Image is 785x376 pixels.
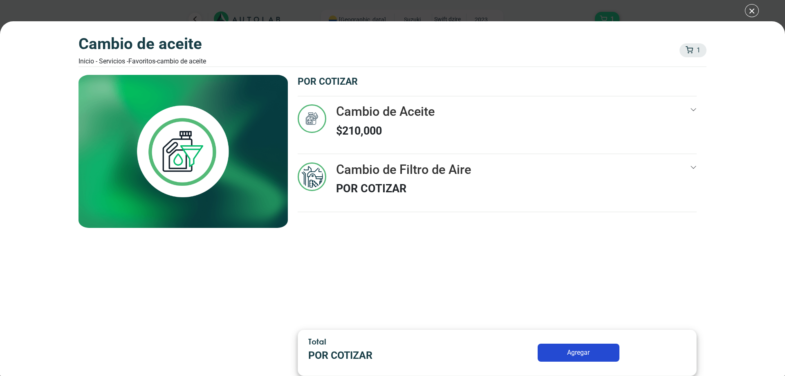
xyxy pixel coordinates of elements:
h3: Cambio de Filtro de Aire [336,162,471,178]
p: POR COTIZAR [298,75,697,89]
img: mantenimiento_general-v3.svg [298,162,326,191]
h3: Cambio de Aceite [336,104,435,119]
p: POR COTIZAR [336,180,471,197]
span: Total [308,337,326,346]
font: Cambio de Aceite [157,57,206,65]
p: $ 210,000 [336,123,435,139]
p: POR COTIZAR [308,348,459,363]
img: cambio_de_aceite-v3.svg [298,104,326,133]
button: Agregar [538,344,619,362]
h3: Cambio de Aceite [78,34,206,53]
div: Inicio - Servicios - Favoritos - [78,56,206,66]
